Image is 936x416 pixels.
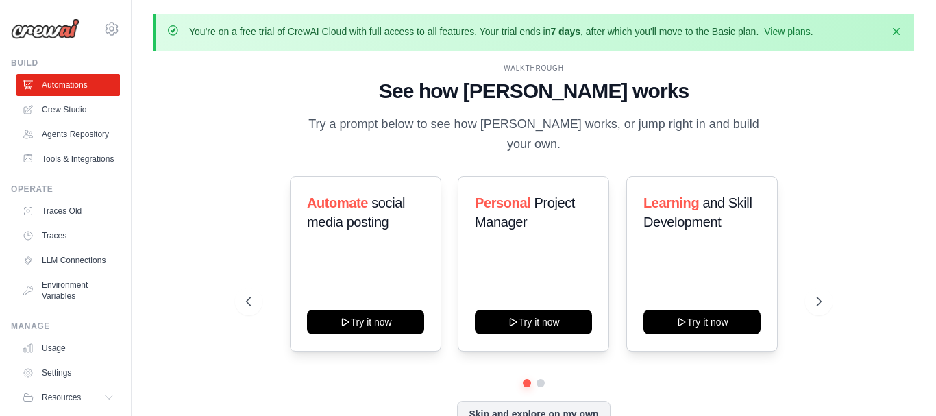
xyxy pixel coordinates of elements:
[16,225,120,247] a: Traces
[246,79,822,103] h1: See how [PERSON_NAME] works
[16,387,120,408] button: Resources
[16,99,120,121] a: Crew Studio
[16,123,120,145] a: Agents Repository
[11,321,120,332] div: Manage
[16,200,120,222] a: Traces Old
[189,25,813,38] p: You're on a free trial of CrewAI Cloud with full access to all features. Your trial ends in , aft...
[304,114,764,155] p: Try a prompt below to see how [PERSON_NAME] works, or jump right in and build your own.
[16,249,120,271] a: LLM Connections
[11,19,79,39] img: Logo
[475,310,592,334] button: Try it now
[550,26,580,37] strong: 7 days
[16,274,120,307] a: Environment Variables
[42,392,81,403] span: Resources
[11,58,120,69] div: Build
[867,350,936,416] iframe: Chat Widget
[246,63,822,73] div: WALKTHROUGH
[16,74,120,96] a: Automations
[475,195,530,210] span: Personal
[16,148,120,170] a: Tools & Integrations
[16,362,120,384] a: Settings
[643,310,761,334] button: Try it now
[11,184,120,195] div: Operate
[307,195,368,210] span: Automate
[16,337,120,359] a: Usage
[764,26,810,37] a: View plans
[643,195,752,230] span: and Skill Development
[307,310,424,334] button: Try it now
[643,195,699,210] span: Learning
